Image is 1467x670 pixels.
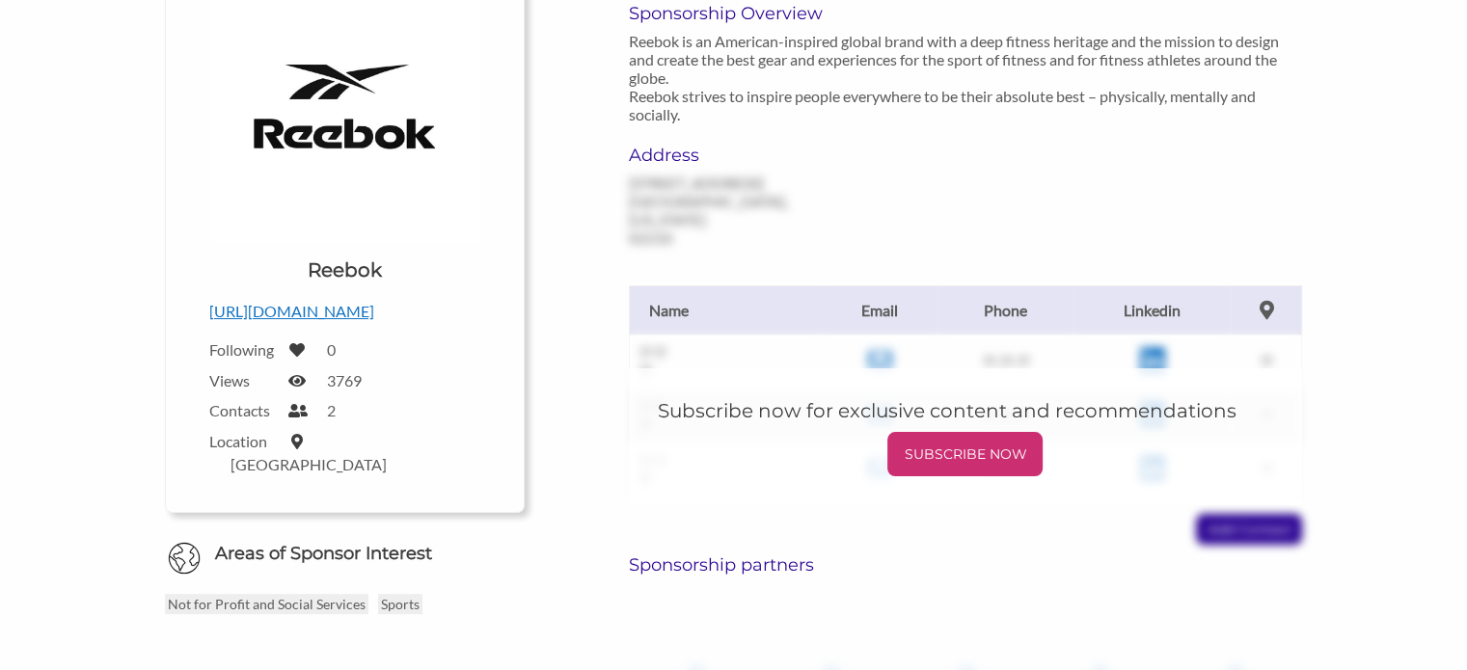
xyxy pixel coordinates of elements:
p: [URL][DOMAIN_NAME] [209,299,480,324]
label: Location [209,432,277,450]
h6: Sponsorship Overview [629,3,1303,24]
h6: Areas of Sponsor Interest [150,542,539,566]
label: 3769 [327,371,362,389]
p: Sports [378,594,422,614]
th: Phone [937,285,1073,335]
h1: Reebok [308,256,382,283]
p: SUBSCRIBE NOW [895,440,1035,469]
h6: Address [629,145,834,166]
label: [GEOGRAPHIC_DATA] [231,455,387,473]
label: 2 [327,401,336,419]
img: Globe Icon [168,542,201,575]
h6: Sponsorship partners [629,554,1303,576]
th: Linkedin [1073,285,1232,335]
label: Contacts [209,401,277,419]
label: 0 [327,340,336,359]
th: Email [822,285,937,335]
label: Views [209,371,277,389]
a: SUBSCRIBE NOW [658,432,1274,476]
h5: Subscribe now for exclusive content and recommendations [658,397,1274,424]
p: Not for Profit and Social Services [165,594,368,614]
th: Name [629,285,822,335]
p: Reebok is an American-inspired global brand with a deep fitness heritage and the mission to desig... [629,32,1303,123]
label: Following [209,340,277,359]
